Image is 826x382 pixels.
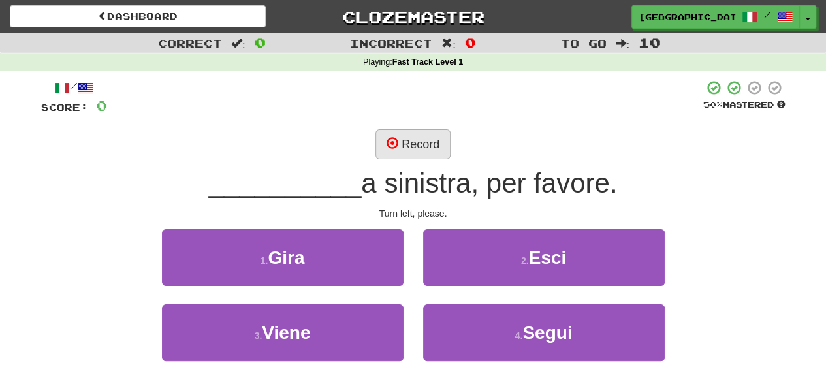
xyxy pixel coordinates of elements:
[392,57,464,67] strong: Fast Track Level 1
[209,168,362,199] span: __________
[162,304,404,361] button: 3.Viene
[522,323,572,343] span: Segui
[764,10,770,20] span: /
[615,38,629,49] span: :
[423,304,665,361] button: 4.Segui
[285,5,541,28] a: Clozemaster
[350,37,432,50] span: Incorrect
[423,229,665,286] button: 2.Esci
[529,247,567,268] span: Esci
[255,330,262,341] small: 3 .
[375,129,451,159] button: Record
[441,38,456,49] span: :
[639,35,661,50] span: 10
[41,102,88,113] span: Score:
[231,38,246,49] span: :
[465,35,476,50] span: 0
[703,99,723,110] span: 50 %
[10,5,266,27] a: Dashboard
[515,330,523,341] small: 4 .
[521,255,529,266] small: 2 .
[162,229,404,286] button: 1.Gira
[631,5,800,29] a: [GEOGRAPHIC_DATA] /
[262,323,310,343] span: Viene
[158,37,222,50] span: Correct
[255,35,266,50] span: 0
[261,255,268,266] small: 1 .
[41,80,107,96] div: /
[268,247,304,268] span: Gira
[361,168,617,199] span: a sinistra, per favore.
[41,207,786,220] div: Turn left, please.
[703,99,786,111] div: Mastered
[96,97,107,114] span: 0
[560,37,606,50] span: To go
[639,11,735,23] span: [GEOGRAPHIC_DATA]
